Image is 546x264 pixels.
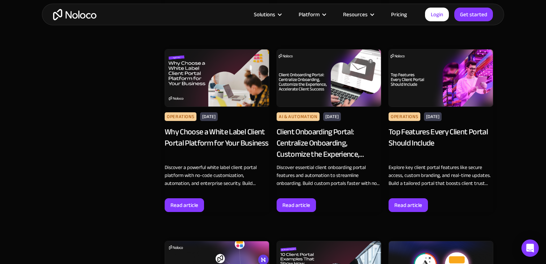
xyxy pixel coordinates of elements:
div: Platform [299,10,320,19]
div: Operations [389,112,420,121]
div: Discover essential client onboarding portal features and automation to streamline onboarding. Bui... [277,164,381,187]
div: [DATE] [200,112,218,121]
div: Operations [165,112,196,121]
div: Solutions [254,10,275,19]
div: Resources [334,10,382,19]
a: home [53,9,96,20]
div: Read article [170,200,198,210]
div: Explore key client portal features like secure access, custom branding, and real-time updates. Bu... [389,164,493,187]
div: Client Onboarding Portal: Centralize Onboarding, Customize the Experience, Accelerate Client Success [277,126,381,160]
a: Get started [454,8,493,21]
a: Operations[DATE]Top Features Every Client Portal Should IncludeExplore key client portal features... [389,49,493,212]
div: Why Choose a White Label Client Portal Platform for Your Business [165,126,269,160]
a: AI & Automation[DATE]Client Onboarding Portal: Centralize Onboarding, Customize the Experience, A... [277,49,381,212]
div: Read article [394,200,422,210]
div: Resources [343,10,368,19]
img: Why Choose a White Label Client Portal Platform for Your Business [165,49,269,107]
a: Why Choose a White Label Client Portal Platform for Your BusinessOperations[DATE]Why Choose a Whi... [165,49,269,212]
div: Discover a powerful white label client portal platform with no-code customization, automation, an... [165,164,269,187]
div: Solutions [245,10,290,19]
div: [DATE] [424,112,442,121]
div: AI & Automation [277,112,320,121]
a: Pricing [382,10,416,19]
div: Open Intercom Messenger [521,239,539,257]
a: Login [425,8,449,21]
div: Platform [290,10,334,19]
div: [DATE] [323,112,341,121]
div: Read article [282,200,310,210]
div: Top Features Every Client Portal Should Include [389,126,493,160]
